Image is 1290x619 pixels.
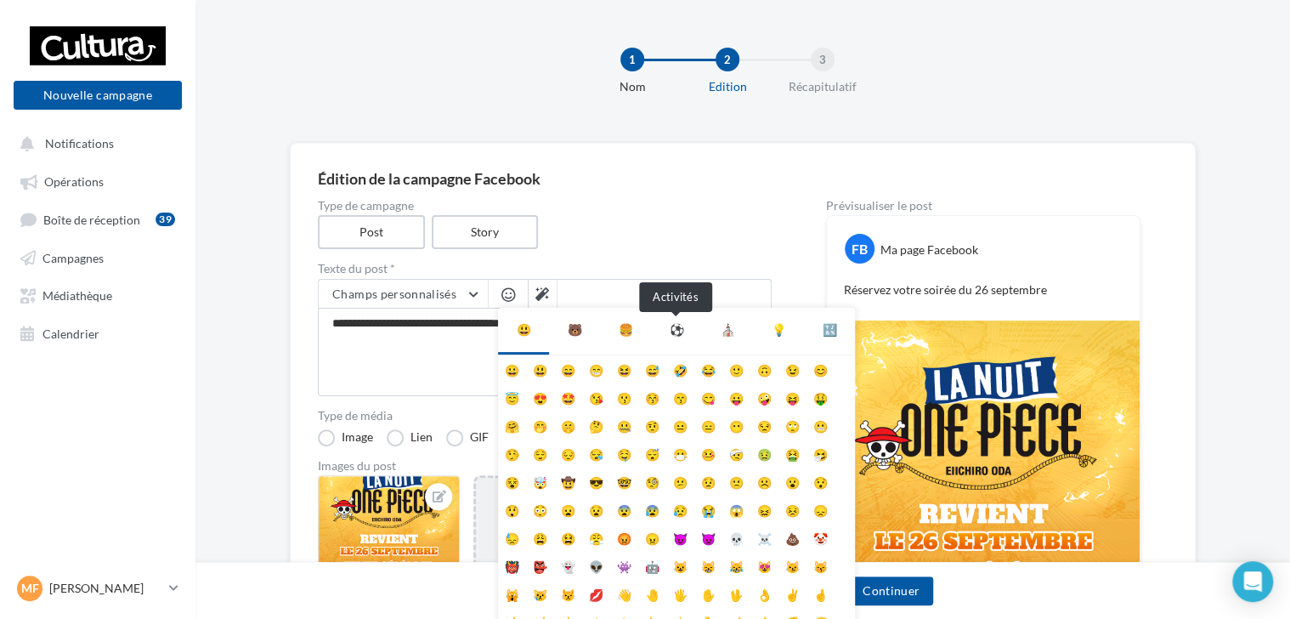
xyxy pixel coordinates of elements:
[666,496,694,524] li: 😥
[806,552,835,580] li: 😽
[666,468,694,496] li: 😕
[10,128,178,158] button: Notifications
[318,200,772,212] label: Type de campagne
[768,78,877,95] div: Récapitulatif
[619,321,633,338] div: 🍔
[318,410,772,422] label: Type de média
[446,429,489,446] label: GIF
[806,524,835,552] li: 🤡
[10,165,185,196] a: Opérations
[582,440,610,468] li: 😪
[526,412,554,440] li: 🤭
[750,355,778,383] li: 🙃
[554,580,582,608] li: 😾
[638,355,666,383] li: 😅
[498,524,526,552] li: 😓
[806,440,835,468] li: 🤧
[694,412,722,440] li: 😑
[582,383,610,412] li: 😘
[722,552,750,580] li: 😹
[778,383,806,412] li: 😝
[554,468,582,496] li: 🤠
[42,288,112,303] span: Médiathèque
[750,552,778,580] li: 😻
[318,460,772,472] div: Images du post
[610,552,638,580] li: 👾
[666,552,694,580] li: 😺
[638,552,666,580] li: 🤖
[610,496,638,524] li: 😨
[772,321,786,338] div: 💡
[722,524,750,552] li: 💀
[638,412,666,440] li: 🤨
[610,355,638,383] li: 😆
[750,412,778,440] li: 😒
[554,524,582,552] li: 😫
[806,355,835,383] li: 😊
[778,468,806,496] li: 😮
[498,496,526,524] li: 😲
[10,317,185,348] a: Calendrier
[806,412,835,440] li: 😬
[778,580,806,608] li: ✌
[526,383,554,412] li: 😍
[387,429,433,446] label: Lien
[694,552,722,580] li: 😸
[666,524,694,552] li: 😈
[578,78,687,95] div: Nom
[318,429,373,446] label: Image
[554,355,582,383] li: 😄
[694,440,722,468] li: 🤒
[750,580,778,608] li: 👌
[582,524,610,552] li: 😤
[849,576,933,605] button: Continuer
[722,496,750,524] li: 😱
[694,383,722,412] li: 😋
[721,321,735,338] div: ⛪
[778,524,806,552] li: 💩
[10,279,185,309] a: Médiathèque
[554,412,582,440] li: 🤫
[42,326,99,340] span: Calendrier
[517,321,531,338] div: 😃
[582,412,610,440] li: 🤔
[620,48,644,71] div: 1
[716,48,739,71] div: 2
[14,572,182,605] a: MF [PERSON_NAME]
[432,215,539,249] label: Story
[845,234,874,264] div: FB
[778,552,806,580] li: 😼
[582,580,610,608] li: 💋
[722,383,750,412] li: 😛
[610,524,638,552] li: 😡
[610,383,638,412] li: 😗
[49,580,162,597] p: [PERSON_NAME]
[1232,561,1273,602] div: Open Intercom Messenger
[666,383,694,412] li: 😙
[582,468,610,496] li: 😎
[42,250,104,264] span: Campagnes
[880,241,978,258] div: Ma page Facebook
[638,383,666,412] li: 😚
[14,81,182,110] button: Nouvelle campagne
[722,468,750,496] li: 🙁
[722,412,750,440] li: 😶
[673,78,782,95] div: Edition
[778,412,806,440] li: 🙄
[666,355,694,383] li: 🤣
[694,496,722,524] li: 😭
[526,552,554,580] li: 👺
[526,496,554,524] li: 😳
[750,496,778,524] li: 😖
[639,282,712,312] div: Activités
[750,440,778,468] li: 🤢
[666,580,694,608] li: 🖐
[45,136,114,150] span: Notifications
[568,321,582,338] div: 🐻
[778,355,806,383] li: 😉
[526,580,554,608] li: 😿
[318,215,425,249] label: Post
[498,552,526,580] li: 👹
[156,213,175,226] div: 39
[670,321,684,338] div: ⚽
